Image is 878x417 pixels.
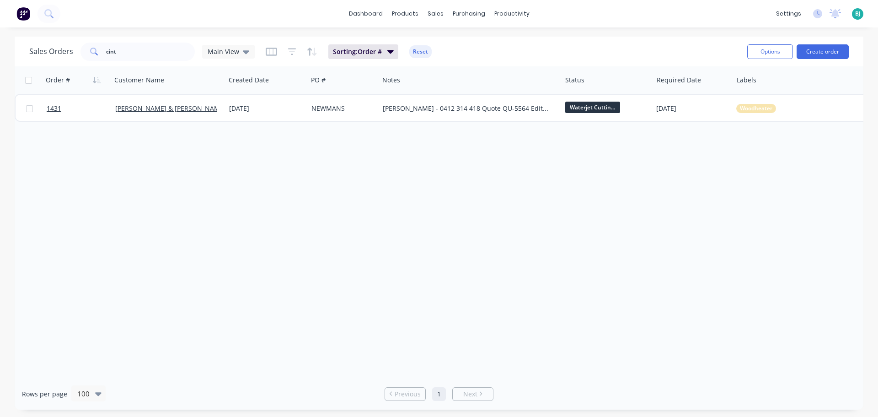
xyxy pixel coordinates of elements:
[432,387,446,401] a: Page 1 is your current page
[387,7,423,21] div: products
[855,10,861,18] span: BJ
[381,387,497,401] ul: Pagination
[565,102,620,113] span: Waterjet Cuttin...
[114,76,164,85] div: Customer Name
[229,104,304,113] div: [DATE]
[383,104,549,113] div: [PERSON_NAME] - 0412 314 418 Quote QU-5564 Edit invoice INV-12586 Draft
[656,104,729,113] div: [DATE]
[382,76,400,85] div: Notes
[385,390,425,399] a: Previous page
[409,45,432,58] button: Reset
[115,104,226,113] a: [PERSON_NAME] & [PERSON_NAME]
[328,44,398,59] button: Sorting:Order #
[22,390,67,399] span: Rows per page
[229,76,269,85] div: Created Date
[737,76,756,85] div: Labels
[47,104,61,113] span: 1431
[771,7,806,21] div: settings
[29,47,73,56] h1: Sales Orders
[333,47,382,56] span: Sorting: Order #
[208,47,239,56] span: Main View
[16,7,30,21] img: Factory
[657,76,701,85] div: Required Date
[736,104,776,113] button: Woodheater
[311,76,326,85] div: PO #
[453,390,493,399] a: Next page
[448,7,490,21] div: purchasing
[395,390,421,399] span: Previous
[311,104,372,113] div: NEWMANS
[46,76,70,85] div: Order #
[47,95,115,122] a: 1431
[344,7,387,21] a: dashboard
[423,7,448,21] div: sales
[565,76,584,85] div: Status
[797,44,849,59] button: Create order
[740,104,772,113] span: Woodheater
[747,44,793,59] button: Options
[106,43,195,61] input: Search...
[490,7,534,21] div: productivity
[463,390,477,399] span: Next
